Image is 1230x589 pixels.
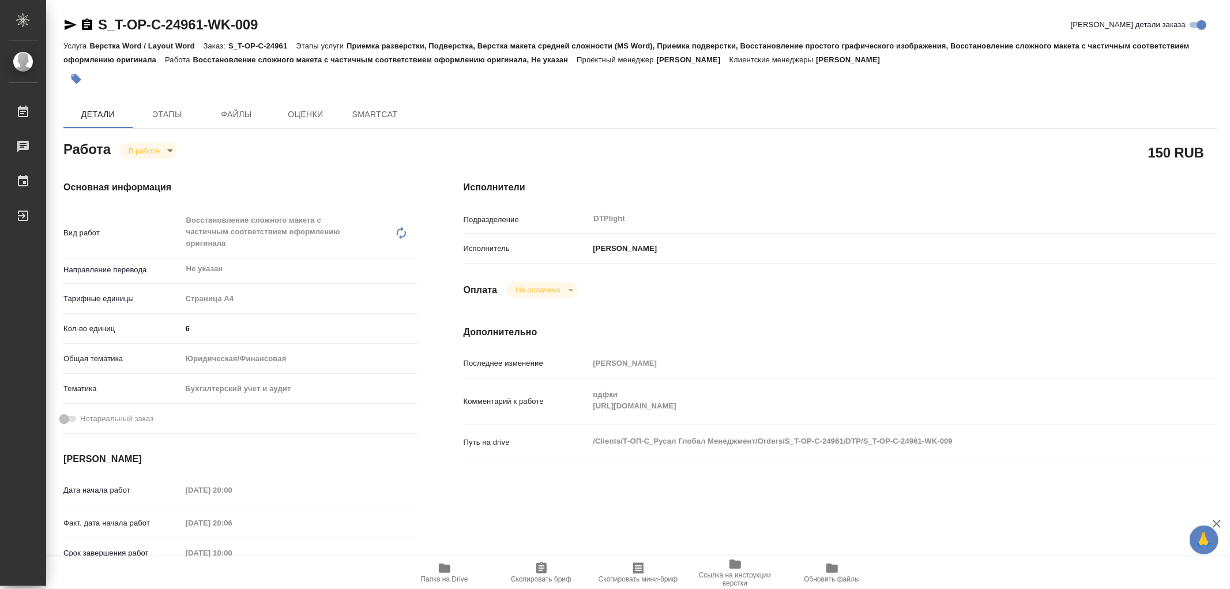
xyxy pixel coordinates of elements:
p: Дата начала работ [63,485,182,496]
p: S_T-OP-C-24961 [228,42,296,50]
h4: Исполнители [464,181,1217,194]
span: Этапы [140,107,195,122]
p: Исполнитель [464,243,589,254]
h4: Дополнительно [464,325,1217,339]
a: S_T-OP-C-24961-WK-009 [98,17,258,32]
span: SmartCat [347,107,403,122]
p: Кол-во единиц [63,323,182,335]
span: [PERSON_NAME] детали заказа [1071,19,1186,31]
span: Детали [70,107,126,122]
p: Заказ: [204,42,228,50]
p: Услуга [63,42,89,50]
p: Верстка Word / Layout Word [89,42,203,50]
p: [PERSON_NAME] [657,55,729,64]
button: Не оплачена [512,285,563,295]
div: Страница А4 [182,289,417,309]
p: Работа [165,55,193,64]
div: Бухгалтерский учет и аудит [182,379,417,399]
button: 🙏 [1190,526,1218,554]
button: Обновить файлы [784,557,881,589]
p: Восстановление сложного макета с частичным соответствием оформлению оригинала, Не указан [193,55,577,64]
button: Папка на Drive [396,557,493,589]
p: Подразделение [464,214,589,226]
h4: Оплата [464,283,498,297]
h2: 150 RUB [1148,142,1204,162]
p: [PERSON_NAME] [816,55,889,64]
span: 🙏 [1194,528,1214,552]
h4: [PERSON_NAME] [63,452,417,466]
button: Добавить тэг [63,66,89,92]
p: Последнее изменение [464,358,589,369]
p: Тарифные единицы [63,293,182,305]
span: Нотариальный заказ [80,413,153,425]
div: В работе [506,282,577,298]
p: Срок завершения работ [63,547,182,559]
span: Файлы [209,107,264,122]
textarea: пдфки [URL][DOMAIN_NAME] [589,385,1154,416]
span: Ссылка на инструкции верстки [694,571,777,587]
input: ✎ Введи что-нибудь [182,320,417,337]
input: Пустое поле [182,515,283,531]
h2: Работа [63,138,111,159]
input: Пустое поле [589,355,1154,372]
p: Клиентские менеджеры [729,55,817,64]
p: Этапы услуги [296,42,347,50]
input: Пустое поле [182,482,283,498]
p: Вид работ [63,227,182,239]
p: Направление перевода [63,264,182,276]
span: Скопировать бриф [511,575,571,583]
p: Общая тематика [63,353,182,365]
p: [PERSON_NAME] [589,243,657,254]
p: Комментарий к работе [464,396,589,407]
button: Скопировать ссылку [80,18,94,32]
button: В работе [125,146,163,156]
h4: Основная информация [63,181,417,194]
p: Факт. дата начала работ [63,517,182,529]
button: Скопировать мини-бриф [590,557,687,589]
span: Папка на Drive [421,575,468,583]
span: Обновить файлы [804,575,860,583]
textarea: /Clients/Т-ОП-С_Русал Глобал Менеджмент/Orders/S_T-OP-C-24961/DTP/S_T-OP-C-24961-WK-009 [589,432,1154,451]
p: Путь на drive [464,437,589,448]
button: Скопировать бриф [493,557,590,589]
span: Оценки [278,107,333,122]
button: Ссылка на инструкции верстки [687,557,784,589]
button: Скопировать ссылку для ЯМессенджера [63,18,77,32]
div: В работе [119,143,177,159]
span: Скопировать мини-бриф [599,575,678,583]
p: Проектный менеджер [577,55,656,64]
input: Пустое поле [182,545,283,561]
p: Приемка разверстки, Подверстка, Верстка макета средней сложности (MS Word), Приемка подверстки, В... [63,42,1190,64]
div: Юридическая/Финансовая [182,349,417,369]
p: Тематика [63,383,182,395]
